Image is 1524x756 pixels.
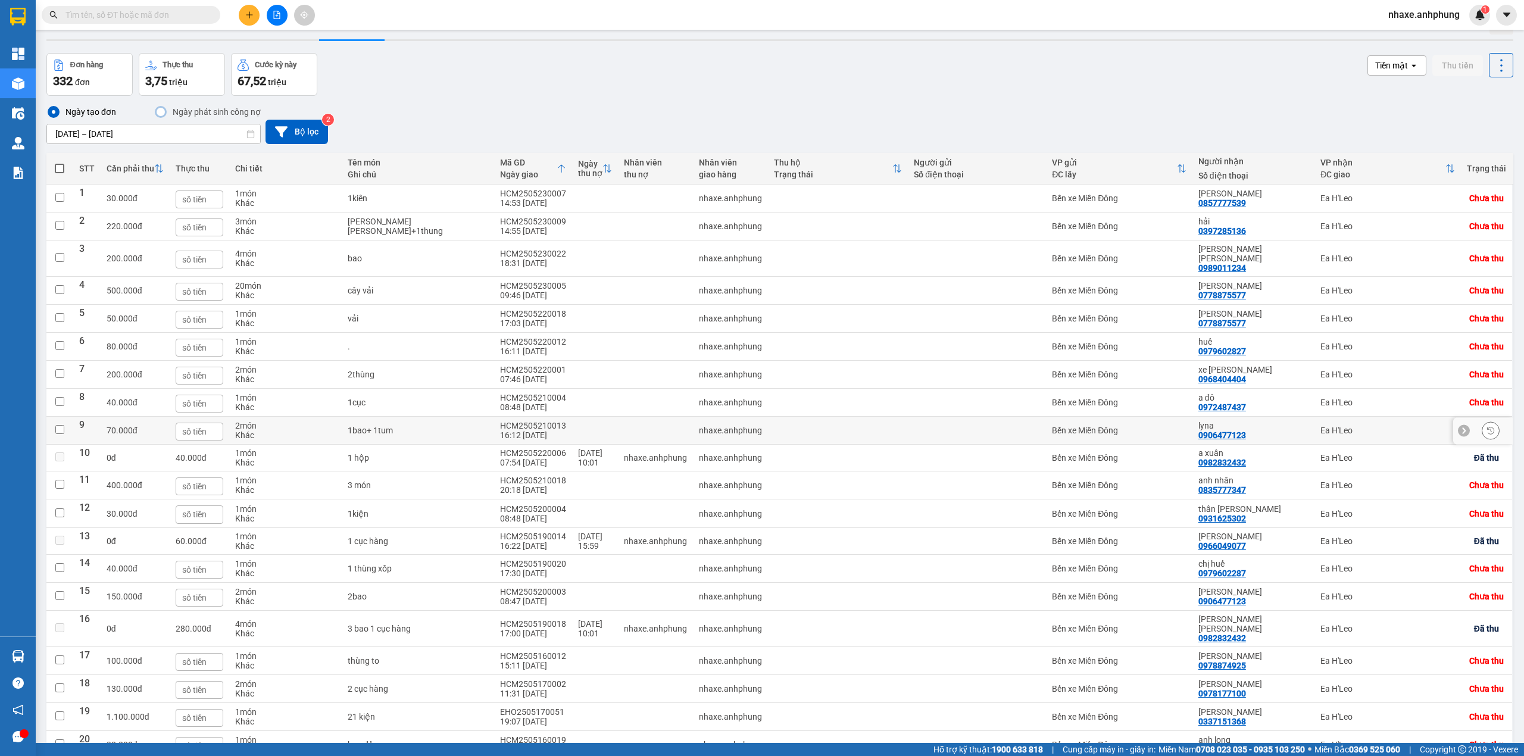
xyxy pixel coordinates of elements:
div: 2 món [235,365,336,374]
span: 3,75 [145,74,167,88]
div: HCM2505220018 [500,309,566,318]
div: HCM2505200003 [500,587,566,596]
div: Khác [235,485,336,495]
div: 200.000 [107,254,164,263]
span: đ [133,314,138,323]
div: Đã thu [1474,536,1499,546]
div: 50.000 [107,314,164,323]
div: Bến xe Miền Đông [1052,564,1186,573]
div: Khác [235,226,336,236]
div: 1 món [235,337,336,346]
div: 20:18 [DATE] [500,485,566,495]
div: Tiền mặt [1375,60,1408,71]
div: nhaxe.anhphung [699,254,762,263]
div: 3 món [235,217,336,226]
sup: 1 [1481,5,1489,14]
div: 4 [79,280,95,301]
span: đ [133,564,138,573]
div: nhaxe.anhphung [699,314,762,323]
td: 60.000 [170,528,229,555]
input: số tiền [176,681,223,699]
div: Ngày phát sinh công nợ [168,105,261,119]
div: Bến xe Miền Đông [1052,314,1186,323]
div: Ngày [578,159,602,168]
div: [DATE] [578,532,612,541]
div: Chưa thu [1469,254,1504,263]
div: HCM2505230022 [500,249,566,258]
input: số tiền [176,737,223,755]
div: Tên món [348,158,488,167]
span: đ [138,480,142,490]
div: 0982832432 [1198,458,1246,467]
div: Bến xe Miền Đông [1052,342,1186,351]
span: search [49,11,58,19]
div: nhaxe.anhphung [699,480,762,490]
div: 4 món [235,249,336,258]
div: thầy tông [1198,189,1308,198]
div: nhaxe.anhphung [699,564,762,573]
span: đ [138,221,142,231]
div: 1 món [235,309,336,318]
div: 17:30 [DATE] [500,568,566,578]
div: 0835777347 [1198,485,1246,495]
div: VP gửi [1052,158,1177,167]
div: 07:46 [DATE] [500,374,566,384]
div: Ea H'Leo [1320,314,1455,323]
div: nhaxe.anhphung [699,342,762,351]
div: 1 món [235,504,336,514]
div: nhaxe.anhphung [624,453,687,463]
div: Đã thu [1474,453,1499,463]
div: HCM2505230007 [500,189,566,198]
div: Chưa thu [1469,221,1504,231]
div: 1bao+ 1tum [348,426,488,435]
div: Khác [235,568,336,578]
img: warehouse-icon [12,137,24,149]
div: 30.000 [107,193,164,203]
div: 10 [79,448,95,467]
div: chị huế [1198,559,1308,568]
div: bao [348,254,488,263]
span: đ [138,254,142,263]
div: Cước kỳ này [255,61,296,69]
div: Khác [235,290,336,300]
div: 1kiện [348,509,488,518]
div: giao hàng [699,170,762,179]
div: 09:46 [DATE] [500,290,566,300]
div: 07:54 [DATE] [500,458,566,467]
div: 1 cục hàng [348,536,488,546]
div: Người nhận [1198,157,1308,166]
div: HCM2505210004 [500,393,566,402]
div: 15 [79,586,95,607]
button: Cước kỳ này67,52 triệu [231,53,317,96]
div: Cần phải thu [107,164,154,173]
div: Bến xe Miền Đông [1052,286,1186,295]
div: lyna [1198,421,1308,430]
div: thu nợ [578,168,602,178]
div: HCM2505210018 [500,476,566,485]
div: 0906477123 [1198,430,1246,440]
div: 70.000 [107,426,164,435]
span: đ [111,453,116,463]
div: 11 [79,475,95,495]
input: số tiền [176,311,223,329]
input: số tiền [176,589,223,607]
input: số tiền [176,283,223,301]
img: solution-icon [12,167,24,179]
div: 40.000 [107,564,164,573]
span: đ [133,193,138,203]
div: Ngày tạo đơn [61,105,116,119]
div: Khác [235,402,336,412]
div: 3 món [348,480,488,490]
input: số tiền [176,339,223,357]
span: 332 [53,74,73,88]
button: Thu tiền [1432,55,1483,76]
div: a xuân [1198,448,1308,458]
div: 30.000 [107,509,164,518]
div: 0931625302 [1198,514,1246,523]
div: 1 món [235,448,336,458]
div: Chưa thu [1469,193,1504,203]
div: Nhân viên [624,158,687,167]
div: 13 [79,532,95,551]
div: 1 món [235,532,336,541]
div: 400.000 [107,480,164,490]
